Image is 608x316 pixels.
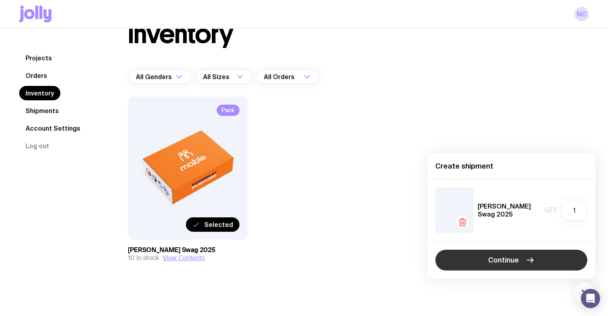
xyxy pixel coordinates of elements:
[19,68,54,83] a: Orders
[574,7,589,21] a: NC
[128,254,159,262] span: 10 in stock
[581,289,600,308] div: Open Intercom Messenger
[488,255,519,265] span: Continue
[544,206,557,214] span: Qty
[19,121,87,135] a: Account Settings
[195,70,253,84] div: Search for option
[296,70,301,84] input: Search for option
[204,221,233,229] span: Selected
[256,70,320,84] div: Search for option
[435,250,587,270] button: Continue
[19,103,65,118] a: Shipments
[478,202,540,218] h5: [PERSON_NAME] Swag 2025
[231,70,234,84] input: Search for option
[435,161,587,171] h4: Create shipment
[203,70,231,84] span: All Sizes
[264,70,296,84] span: All Orders
[136,70,173,84] span: All Genders
[19,86,60,100] a: Inventory
[128,246,247,254] h3: [PERSON_NAME] Swag 2025
[128,70,192,84] div: Search for option
[19,139,56,153] button: Log out
[128,22,233,47] h1: Inventory
[19,51,58,65] a: Projects
[217,105,239,116] span: Pack
[163,254,205,262] button: View Contents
